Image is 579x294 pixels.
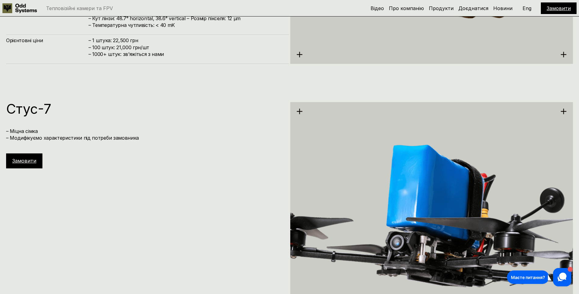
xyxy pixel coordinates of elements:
[89,51,164,57] span: – ⁠1000+ штук: звʼяжіться з нами
[429,5,454,11] a: Продукти
[523,6,531,11] p: Eng
[493,5,512,11] a: Новини
[371,5,384,11] a: Відео
[505,266,573,288] iframe: HelpCrunch
[458,5,488,11] a: Доєднатися
[389,5,424,11] a: Про компанію
[89,8,283,28] h4: – Роздільна здатність: 640 x 512 px – Кут лінзи: 48.7° horizontal, 38.6° vertical – Розмір піксел...
[89,37,283,57] h4: – 1 штука: 22,500 грн – 100 штук: 21,000 грн/шт
[6,128,283,141] h4: – Міцна сімка – Модифікуємо характеристики під потреби замовника
[46,6,113,11] p: Тепловізійні камери та FPV
[6,102,283,116] h1: Стус-7
[12,158,36,164] a: Замовити
[6,37,89,44] h4: Орієнтовні ціни
[547,5,571,11] a: Замовити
